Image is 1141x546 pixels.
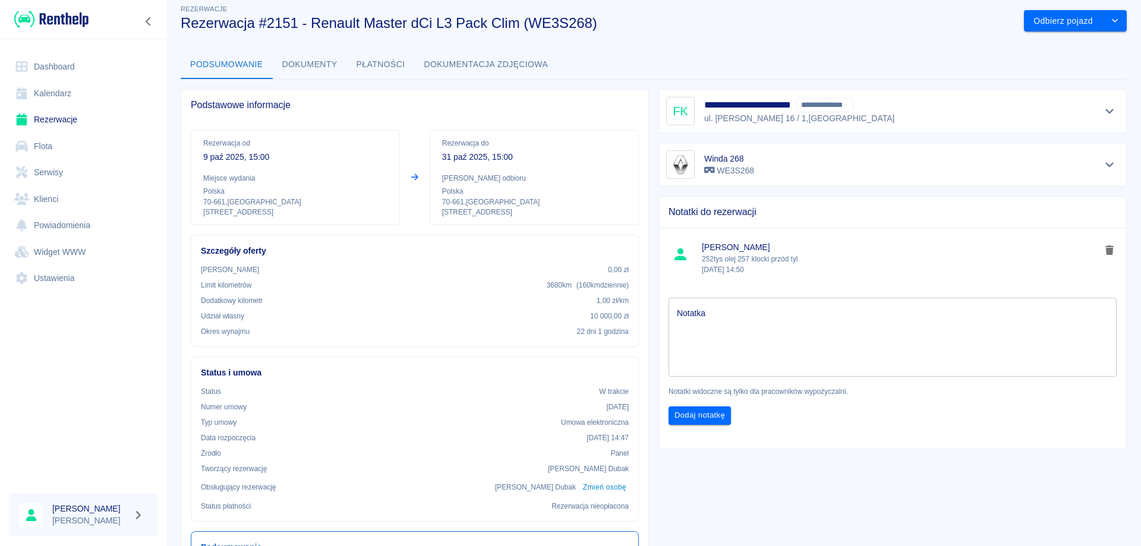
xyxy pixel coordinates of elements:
p: [DATE] [606,402,629,412]
h6: Szczegóły oferty [201,245,629,257]
p: Notatki widoczne są tylko dla pracowników wypożyczalni. [669,386,1117,397]
span: ( 160 km dziennie ) [576,281,629,289]
p: [PERSON_NAME] [52,515,128,527]
p: WE3S268 [704,165,754,177]
button: drop-down [1103,10,1127,32]
p: 252tys olej 257 klocki przód tyl [702,254,1101,275]
p: [STREET_ADDRESS] [442,207,626,217]
button: Dodaj notatkę [669,406,731,425]
p: [DATE] 14:50 [702,264,1101,275]
p: Rezerwacja do [442,138,626,149]
span: Podstawowe informacje [191,99,639,111]
span: Notatki do rezerwacji [669,206,1117,218]
button: delete note [1101,242,1118,258]
button: Pokaż szczegóły [1100,156,1120,173]
p: Żrodło [201,448,221,459]
h6: Winda 268 [704,153,754,165]
p: Status płatności [201,501,251,512]
p: [PERSON_NAME] [201,264,259,275]
button: Dokumenty [273,51,347,79]
p: Typ umowy [201,417,237,428]
button: Zmień osobę [581,479,629,496]
button: Zwiń nawigację [140,14,157,29]
img: Renthelp logo [14,10,89,29]
p: 9 paź 2025, 15:00 [203,151,387,163]
p: [STREET_ADDRESS] [203,207,387,217]
p: [PERSON_NAME] Dubak [495,482,576,493]
p: 3680 km [546,280,629,291]
h3: Rezerwacja #2151 - Renault Master dCi L3 Pack Clim (WE3S268) [181,15,1014,31]
p: 70-661 , [GEOGRAPHIC_DATA] [203,197,387,207]
a: Powiadomienia [10,212,157,239]
p: [PERSON_NAME] Dubak [548,463,629,474]
p: 70-661 , [GEOGRAPHIC_DATA] [442,197,626,207]
p: Data rozpoczęcia [201,433,256,443]
p: Rezerwacja od [203,138,387,149]
p: Numer umowy [201,402,247,412]
button: Podsumowanie [181,51,273,79]
div: FK [666,97,695,125]
p: [PERSON_NAME] odbioru [442,173,626,184]
span: [PERSON_NAME] [702,241,1101,254]
p: 22 dni 1 godzina [577,326,629,337]
p: Umowa elektroniczna [561,417,629,428]
a: Kalendarz [10,80,157,107]
a: Klienci [10,186,157,213]
p: 10 000,00 zł [590,311,629,321]
a: Rezerwacje [10,106,157,133]
p: Obsługujący rezerwację [201,482,276,493]
button: Dokumentacja zdjęciowa [415,51,558,79]
p: Dodatkowy kilometr [201,295,263,306]
p: ul. [PERSON_NAME] 16 / 1 , [GEOGRAPHIC_DATA] [704,112,894,125]
p: Limit kilometrów [201,280,251,291]
button: Odbierz pojazd [1024,10,1103,32]
p: Okres wynajmu [201,326,250,337]
button: Pokaż szczegóły [1100,103,1120,119]
p: 0,00 zł [608,264,629,275]
p: Udział własny [201,311,244,321]
p: Rezerwacja nieopłacona [551,501,629,512]
p: Polska [203,186,387,197]
p: Status [201,386,221,397]
p: W trakcie [599,386,629,397]
h6: [PERSON_NAME] [52,503,128,515]
p: Polska [442,186,626,197]
p: Tworzący rezerwację [201,463,267,474]
p: 1,00 zł /km [597,295,629,306]
p: 31 paź 2025, 15:00 [442,151,626,163]
button: Płatności [347,51,415,79]
img: Image [669,153,692,176]
a: Ustawienia [10,265,157,292]
a: Dashboard [10,53,157,80]
a: Renthelp logo [10,10,89,29]
a: Widget WWW [10,239,157,266]
p: Panel [611,448,629,459]
p: Miejsce wydania [203,173,387,184]
h6: Status i umowa [201,367,629,379]
p: [DATE] 14:47 [587,433,629,443]
span: Rezerwacje [181,5,227,12]
a: Serwisy [10,159,157,186]
a: Flota [10,133,157,160]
